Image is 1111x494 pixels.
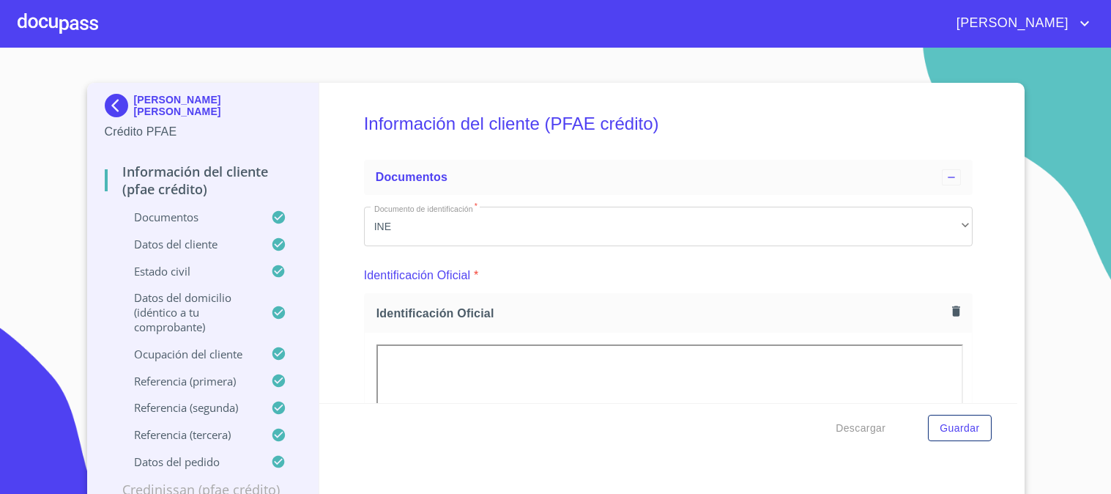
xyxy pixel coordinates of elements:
p: Estado Civil [105,264,272,279]
button: Descargar [830,415,891,442]
button: Guardar [928,415,991,442]
span: Identificación Oficial [376,306,946,321]
span: Guardar [940,419,979,438]
img: Docupass spot blue [105,94,134,117]
p: Documentos [105,210,272,224]
span: [PERSON_NAME] [945,12,1076,35]
p: [PERSON_NAME] [PERSON_NAME] [134,94,302,117]
span: Descargar [836,419,885,438]
div: INE [364,207,973,246]
p: Referencia (segunda) [105,400,272,415]
p: Datos del cliente [105,237,272,251]
p: Datos del domicilio (idéntico a tu comprobante) [105,290,272,334]
p: Datos del pedido [105,454,272,469]
p: Identificación Oficial [364,267,471,284]
span: Documentos [376,171,447,183]
p: Información del cliente (PFAE crédito) [105,163,302,198]
p: Crédito PFAE [105,123,302,141]
p: Referencia (tercera) [105,427,272,442]
p: Ocupación del Cliente [105,347,272,361]
div: Documentos [364,160,973,195]
p: Referencia (primera) [105,374,272,388]
div: [PERSON_NAME] [PERSON_NAME] [105,94,302,123]
h5: Información del cliente (PFAE crédito) [364,94,973,154]
button: account of current user [945,12,1093,35]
